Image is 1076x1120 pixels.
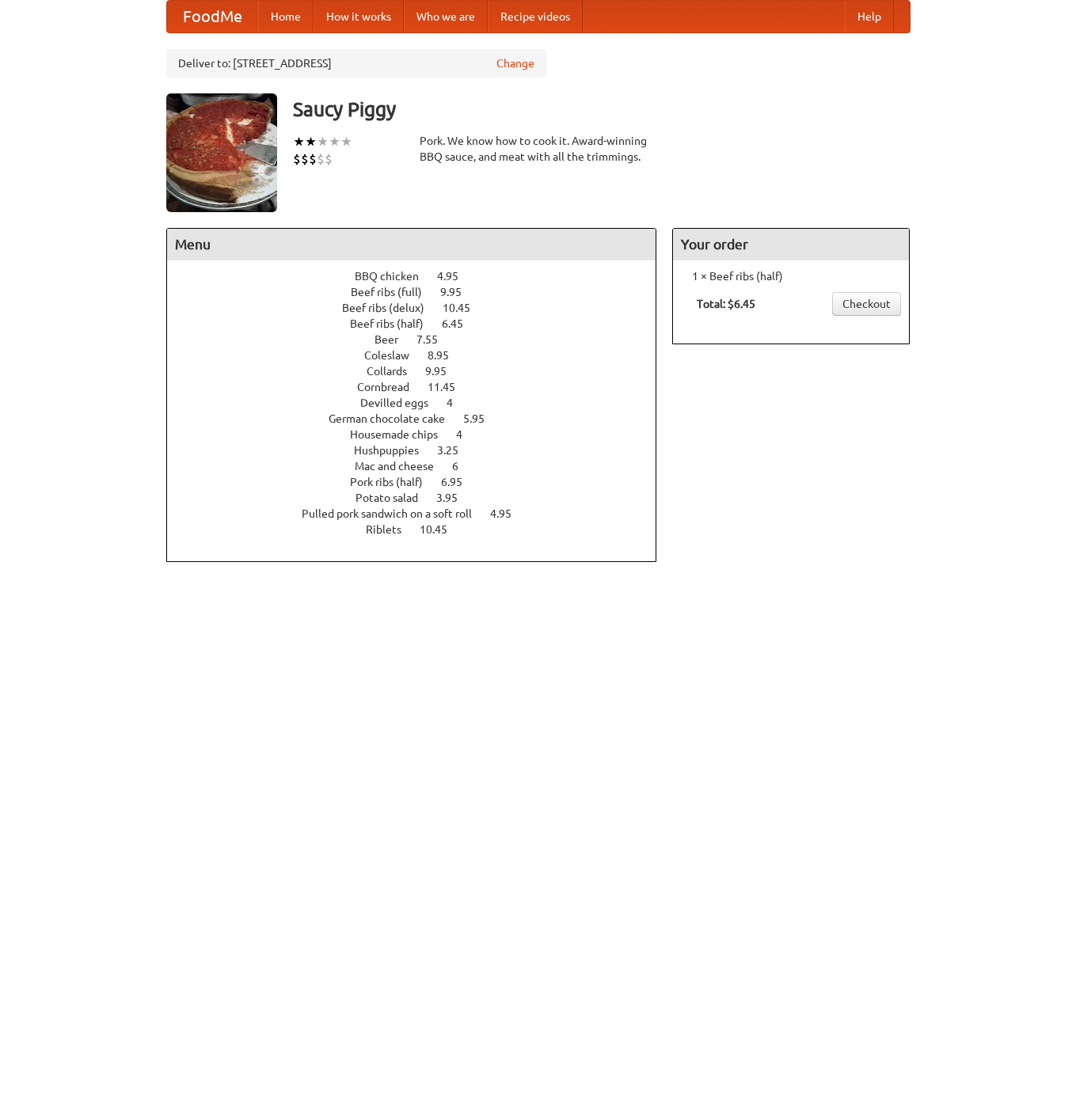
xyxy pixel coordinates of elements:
[364,349,478,362] a: Coleslaw 8.95
[442,317,479,330] span: 6.45
[317,150,325,168] li: $
[425,365,462,378] span: 9.95
[366,523,477,536] a: Riblets 10.45
[329,412,514,425] a: German chocolate cake 5.95
[496,55,534,71] a: Change
[355,460,450,473] span: Mac and cheese
[437,270,474,283] span: 4.95
[350,476,439,488] span: Pork ribs (half)
[375,333,414,346] span: Beer
[329,412,461,425] span: German chocolate cake
[166,93,277,212] img: angular.jpg
[293,93,911,125] h3: Saucy Piggy
[364,349,425,362] span: Coleslaw
[342,302,500,314] a: Beef ribs (delux) 10.45
[441,476,478,488] span: 6.95
[452,460,474,473] span: 6
[351,286,491,298] a: Beef ribs (full) 9.95
[354,444,488,457] a: Hushpuppies 3.25
[350,317,492,330] a: Beef ribs (half) 6.45
[351,286,438,298] span: Beef ribs (full)
[293,133,305,150] li: ★
[342,302,440,314] span: Beef ribs (delux)
[355,492,487,504] a: Potato salad 3.95
[366,523,417,536] span: Riblets
[293,150,301,168] li: $
[437,444,474,457] span: 3.25
[314,1,404,32] a: How it works
[673,229,909,260] h4: Your order
[416,333,454,346] span: 7.55
[350,428,454,441] span: Housemade chips
[317,133,329,150] li: ★
[832,292,901,316] a: Checkout
[357,381,485,393] a: Cornbread 11.45
[354,444,435,457] span: Hushpuppies
[428,349,465,362] span: 8.95
[325,150,333,168] li: $
[167,1,258,32] a: FoodMe
[420,523,463,536] span: 10.45
[490,507,527,520] span: 4.95
[436,492,473,504] span: 3.95
[305,133,317,150] li: ★
[463,412,500,425] span: 5.95
[167,229,656,260] h4: Menu
[302,507,541,520] a: Pulled pork sandwich on a soft roll 4.95
[309,150,317,168] li: $
[360,397,482,409] a: Devilled eggs 4
[360,397,444,409] span: Devilled eggs
[355,270,435,283] span: BBQ chicken
[440,286,477,298] span: 9.95
[443,302,486,314] span: 10.45
[329,133,340,150] li: ★
[258,1,314,32] a: Home
[697,298,755,310] b: Total: $6.45
[681,268,901,284] li: 1 × Beef ribs (half)
[367,365,423,378] span: Collards
[355,492,434,504] span: Potato salad
[375,333,467,346] a: Beer 7.55
[166,49,546,78] div: Deliver to: [STREET_ADDRESS]
[428,381,471,393] span: 11.45
[350,476,492,488] a: Pork ribs (half) 6.95
[488,1,583,32] a: Recipe videos
[355,460,488,473] a: Mac and cheese 6
[350,317,439,330] span: Beef ribs (half)
[355,270,488,283] a: BBQ chicken 4.95
[357,381,425,393] span: Cornbread
[420,133,657,165] div: Pork. We know how to cook it. Award-winning BBQ sauce, and meat with all the trimmings.
[404,1,488,32] a: Who we are
[302,507,488,520] span: Pulled pork sandwich on a soft roll
[301,150,309,168] li: $
[845,1,894,32] a: Help
[367,365,476,378] a: Collards 9.95
[340,133,352,150] li: ★
[456,428,478,441] span: 4
[350,428,492,441] a: Housemade chips 4
[447,397,469,409] span: 4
